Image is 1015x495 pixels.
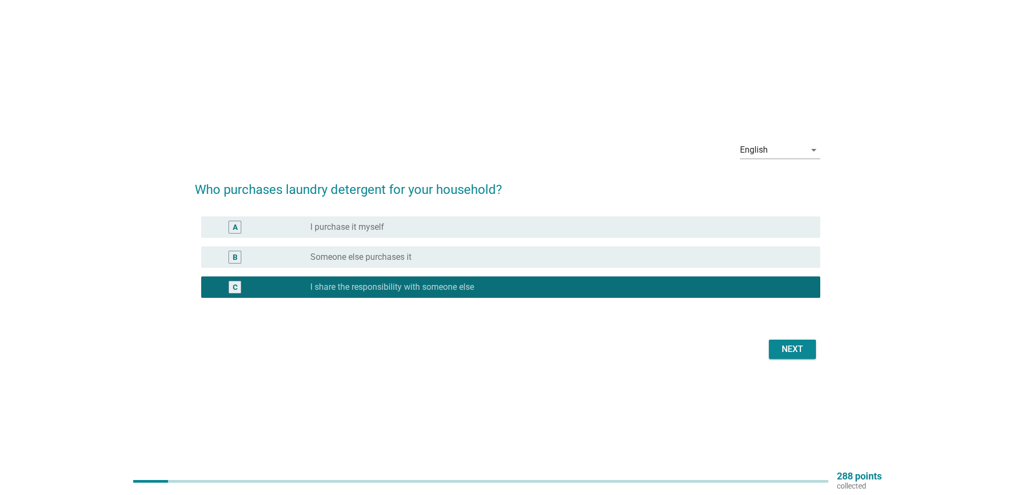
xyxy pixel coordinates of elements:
[310,252,411,262] label: Someone else purchases it
[310,282,474,292] label: I share the responsibility with someone else
[837,481,882,491] p: collected
[807,144,820,156] i: arrow_drop_down
[837,471,882,481] p: 288 points
[233,282,238,293] div: C
[769,340,816,359] button: Next
[777,343,807,356] div: Next
[310,222,384,232] label: I purchase it myself
[233,252,238,263] div: B
[233,222,238,233] div: A
[740,145,768,155] div: English
[195,169,820,199] h2: Who purchases laundry detergent for your household?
